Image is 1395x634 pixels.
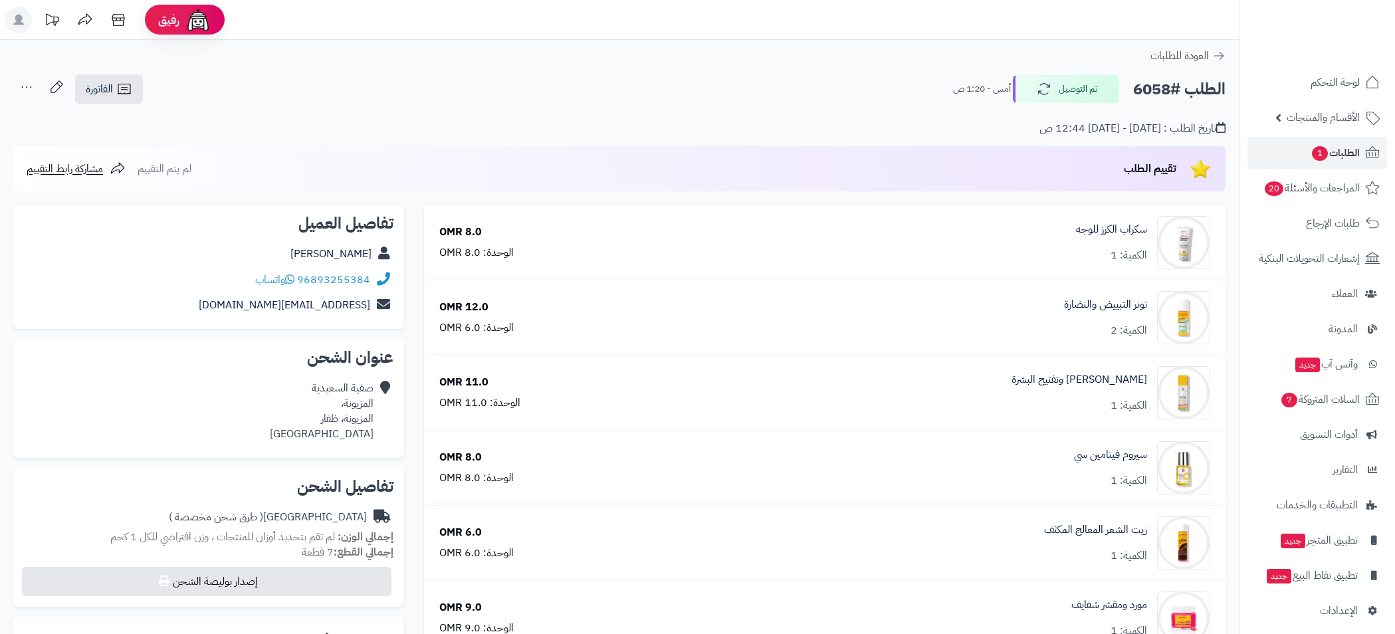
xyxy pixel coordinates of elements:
[1124,161,1176,177] span: تقييم الطلب
[1247,66,1387,98] a: لوحة التحكم
[302,544,393,560] small: 7 قطعة
[24,478,393,494] h2: تفاصيل الشحن
[86,81,113,97] span: الفاتورة
[1247,489,1387,521] a: التطبيقات والخدمات
[1259,249,1360,268] span: إشعارات التحويلات البنكية
[1247,313,1387,345] a: المدونة
[199,297,370,313] a: [EMAIL_ADDRESS][DOMAIN_NAME]
[1295,358,1320,372] span: جديد
[1247,172,1387,204] a: المراجعات والأسئلة20
[1320,601,1358,620] span: الإعدادات
[1247,454,1387,486] a: التقارير
[1150,48,1226,64] a: العودة للطلبات
[1247,383,1387,415] a: السلات المتروكة7
[297,272,370,288] a: 96893255384
[22,567,391,596] button: إصدار بوليصة الشحن
[1287,108,1360,127] span: الأقسام والمنتجات
[1012,372,1147,387] a: [PERSON_NAME] وتفتيح البشرة
[1305,37,1382,65] img: logo-2.png
[1311,73,1360,92] span: لوحة التحكم
[1247,524,1387,556] a: تطبيق المتجرجديد
[1111,473,1147,488] div: الكمية: 1
[439,225,482,240] div: 8.0 OMR
[1158,441,1210,494] img: 1739578857-cm516j38p0mpi01kl159h85d2_C_SEURM-09-90x90.jpg
[439,300,488,315] div: 12.0 OMR
[1277,496,1358,514] span: التطبيقات والخدمات
[1311,144,1360,162] span: الطلبات
[1247,419,1387,451] a: أدوات التسويق
[439,375,488,390] div: 11.0 OMR
[169,509,263,525] span: ( طرق شحن مخصصة )
[1111,398,1147,413] div: الكمية: 1
[169,510,367,525] div: [GEOGRAPHIC_DATA]
[110,529,335,545] span: لم تقم بتحديد أوزان للمنتجات ، وزن افتراضي للكل 1 كجم
[1158,516,1210,570] img: 1739580300-cm5169jxs0mpc01klg4yt5kpz_HAIR_OIL-05-90x90.jpg
[1300,425,1358,444] span: أدوات التسويق
[1150,48,1209,64] span: العودة للطلبات
[1158,216,1210,269] img: 1739572853-cm5o8j8wv00ds01n3eshk8ty1_cherry-90x90.png
[1333,461,1358,479] span: التقارير
[1247,278,1387,310] a: العملاء
[334,544,393,560] strong: إجمالي القطع:
[439,450,482,465] div: 8.0 OMR
[1312,146,1328,161] span: 1
[1076,222,1147,237] a: سكراب الكرز للوجه
[1281,534,1305,548] span: جديد
[439,525,482,540] div: 6.0 OMR
[1039,121,1226,136] div: تاريخ الطلب : [DATE] - [DATE] 12:44 ص
[1265,181,1283,196] span: 20
[1267,569,1291,583] span: جديد
[1265,566,1358,585] span: تطبيق نقاط البيع
[1294,355,1358,373] span: وآتس آب
[439,546,514,561] div: الوحدة: 6.0 OMR
[1044,522,1147,538] a: زيت الشعر المعالج المكثف
[24,350,393,366] h2: عنوان الشحن
[1263,179,1360,197] span: المراجعات والأسئلة
[290,246,372,262] a: [PERSON_NAME]
[1332,284,1358,303] span: العملاء
[1247,595,1387,627] a: الإعدادات
[1111,323,1147,338] div: الكمية: 2
[1281,393,1297,407] span: 7
[185,7,211,33] img: ai-face.png
[1247,207,1387,239] a: طلبات الإرجاع
[1111,248,1147,263] div: الكمية: 1
[1071,597,1147,613] a: مورد ومقشر شفايف
[1329,320,1358,338] span: المدونة
[439,395,520,411] div: الوحدة: 11.0 OMR
[1280,390,1360,409] span: السلات المتروكة
[1013,75,1119,103] button: تم التوصيل
[35,7,68,37] a: تحديثات المنصة
[1247,137,1387,169] a: الطلبات1
[338,529,393,545] strong: إجمالي الوزن:
[27,161,126,177] a: مشاركة رابط التقييم
[255,272,294,288] a: واتساب
[439,320,514,336] div: الوحدة: 6.0 OMR
[439,600,482,615] div: 9.0 OMR
[1306,214,1360,233] span: طلبات الإرجاع
[1247,243,1387,274] a: إشعارات التحويلات البنكية
[953,82,1011,96] small: أمس - 1:20 ص
[27,161,103,177] span: مشاركة رابط التقييم
[158,12,179,28] span: رفيق
[138,161,191,177] span: لم يتم التقييم
[75,74,143,104] a: الفاتورة
[1247,560,1387,591] a: تطبيق نقاط البيعجديد
[1158,291,1210,344] img: 1739577595-cm51khrme0n1z01klhcir4seo_WHITING_TONER-01-90x90.jpg
[439,471,514,486] div: الوحدة: 8.0 OMR
[1279,531,1358,550] span: تطبيق المتجر
[439,245,514,261] div: الوحدة: 8.0 OMR
[1247,348,1387,380] a: وآتس آبجديد
[1158,366,1210,419] img: 1739578197-cm52dour10ngp01kla76j4svp_WHITENING_HYDRATE-01-90x90.jpg
[1133,76,1226,103] h2: الطلب #6058
[1064,297,1147,312] a: تونر التبييض والنضارة
[1074,447,1147,463] a: سيروم فيتامين سي
[1111,548,1147,564] div: الكمية: 1
[270,381,374,441] div: صفية السعيدية المزيونة، المزيونة، ظفار [GEOGRAPHIC_DATA]
[24,215,393,231] h2: تفاصيل العميل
